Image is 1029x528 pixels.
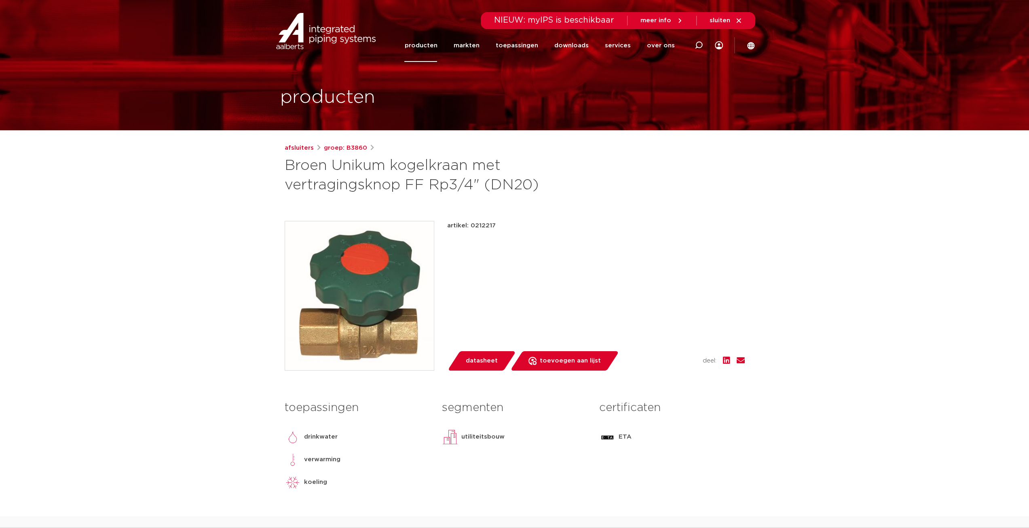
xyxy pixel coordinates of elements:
h3: certificaten [599,400,744,416]
h3: segmenten [442,400,587,416]
h1: Broen Unikum kogelkraan met vertragingsknop FF Rp3/4" (DN20) [285,156,588,195]
span: meer info [640,17,671,23]
a: services [604,29,630,62]
a: over ons [647,29,674,62]
h3: toepassingen [285,400,430,416]
span: datasheet [466,354,498,367]
a: toepassingen [495,29,538,62]
img: drinkwater [285,429,301,445]
a: datasheet [447,351,516,371]
p: verwarming [304,455,340,464]
img: Product Image for Broen Unikum kogelkraan met vertragingsknop FF Rp3/4" (DN20) [285,221,434,370]
img: koeling [285,474,301,490]
p: drinkwater [304,432,338,442]
div: my IPS [715,29,723,62]
a: markten [453,29,479,62]
a: groep: B3860 [324,143,367,153]
span: deel: [703,356,716,366]
p: artikel: 0212217 [447,221,496,231]
img: utiliteitsbouw [442,429,458,445]
a: meer info [640,17,683,24]
p: koeling [304,477,327,487]
p: utiliteitsbouw [461,432,505,442]
nav: Menu [404,29,674,62]
img: ETA [599,429,615,445]
p: ETA [619,432,632,442]
span: toevoegen aan lijst [540,354,601,367]
a: afsluiters [285,143,314,153]
a: downloads [554,29,588,62]
img: verwarming [285,452,301,468]
a: sluiten [710,17,742,24]
h1: producten [280,85,375,110]
span: sluiten [710,17,730,23]
span: NIEUW: myIPS is beschikbaar [494,16,614,24]
a: producten [404,29,437,62]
